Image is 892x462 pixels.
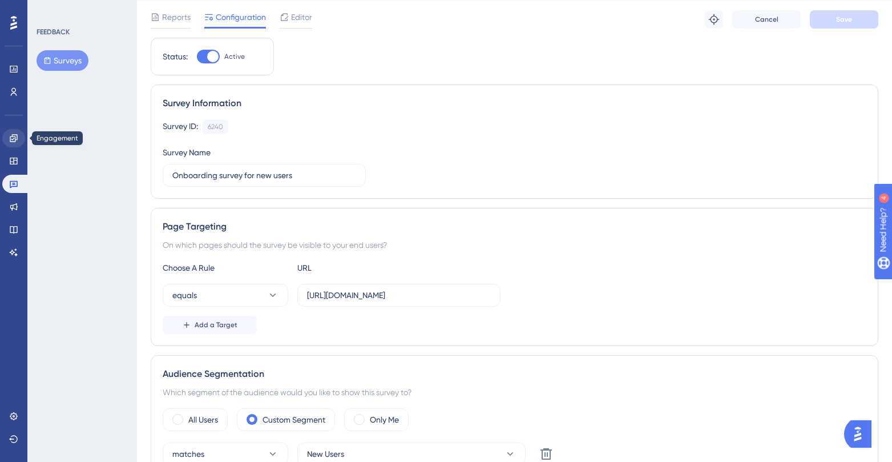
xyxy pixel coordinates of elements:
[163,220,866,234] div: Page Targeting
[163,119,198,134] div: Survey ID:
[163,261,288,275] div: Choose A Rule
[172,169,356,182] input: Type your Survey name
[755,15,778,24] span: Cancel
[297,261,423,275] div: URL
[163,284,288,307] button: equals
[172,447,204,461] span: matches
[163,50,188,63] div: Status:
[195,320,237,330] span: Add a Target
[37,50,88,71] button: Surveys
[208,122,223,131] div: 6240
[163,238,866,252] div: On which pages should the survey be visible to your end users?
[188,413,218,427] label: All Users
[163,316,257,334] button: Add a Target
[810,10,878,29] button: Save
[291,10,312,24] span: Editor
[307,289,491,302] input: yourwebsite.com/path
[27,3,71,17] span: Need Help?
[163,97,866,110] div: Survey Information
[307,447,344,461] span: New Users
[216,10,266,24] span: Configuration
[263,413,325,427] label: Custom Segment
[844,417,878,451] iframe: UserGuiding AI Assistant Launcher
[37,27,70,37] div: FEEDBACK
[836,15,852,24] span: Save
[370,413,399,427] label: Only Me
[732,10,801,29] button: Cancel
[79,6,83,15] div: 4
[163,146,211,159] div: Survey Name
[172,288,197,302] span: equals
[162,10,191,24] span: Reports
[224,52,245,61] span: Active
[163,385,866,399] div: Which segment of the audience would you like to show this survey to?
[163,367,866,381] div: Audience Segmentation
